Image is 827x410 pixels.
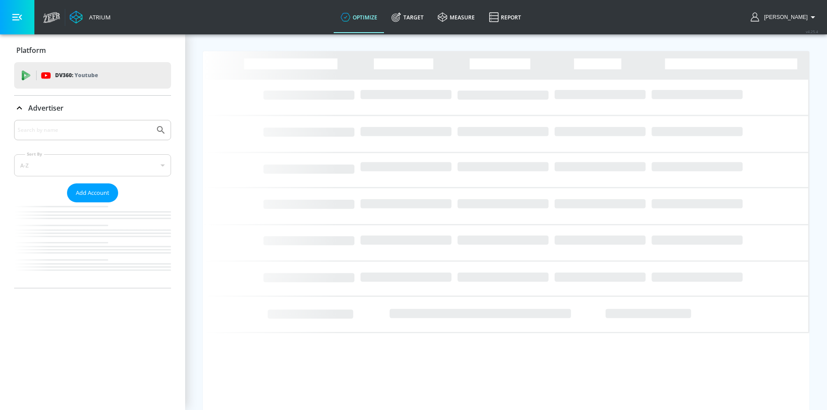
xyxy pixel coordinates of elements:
p: Advertiser [28,103,63,113]
p: DV360: [55,71,98,80]
div: Platform [14,38,171,63]
input: Search by name [18,124,151,136]
a: measure [431,1,482,33]
a: Report [482,1,528,33]
a: Target [384,1,431,33]
label: Sort By [25,151,44,157]
button: Add Account [67,183,118,202]
a: optimize [334,1,384,33]
div: A-Z [14,154,171,176]
button: [PERSON_NAME] [751,12,818,22]
div: Advertiser [14,120,171,288]
span: Add Account [76,188,109,198]
div: Advertiser [14,96,171,120]
span: v 4.25.4 [806,29,818,34]
div: Atrium [86,13,111,21]
p: Youtube [75,71,98,80]
p: Platform [16,45,46,55]
div: DV360: Youtube [14,62,171,89]
nav: list of Advertiser [14,202,171,288]
span: login as: nathan.mistretta@zefr.com [760,14,808,20]
a: Atrium [70,11,111,24]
